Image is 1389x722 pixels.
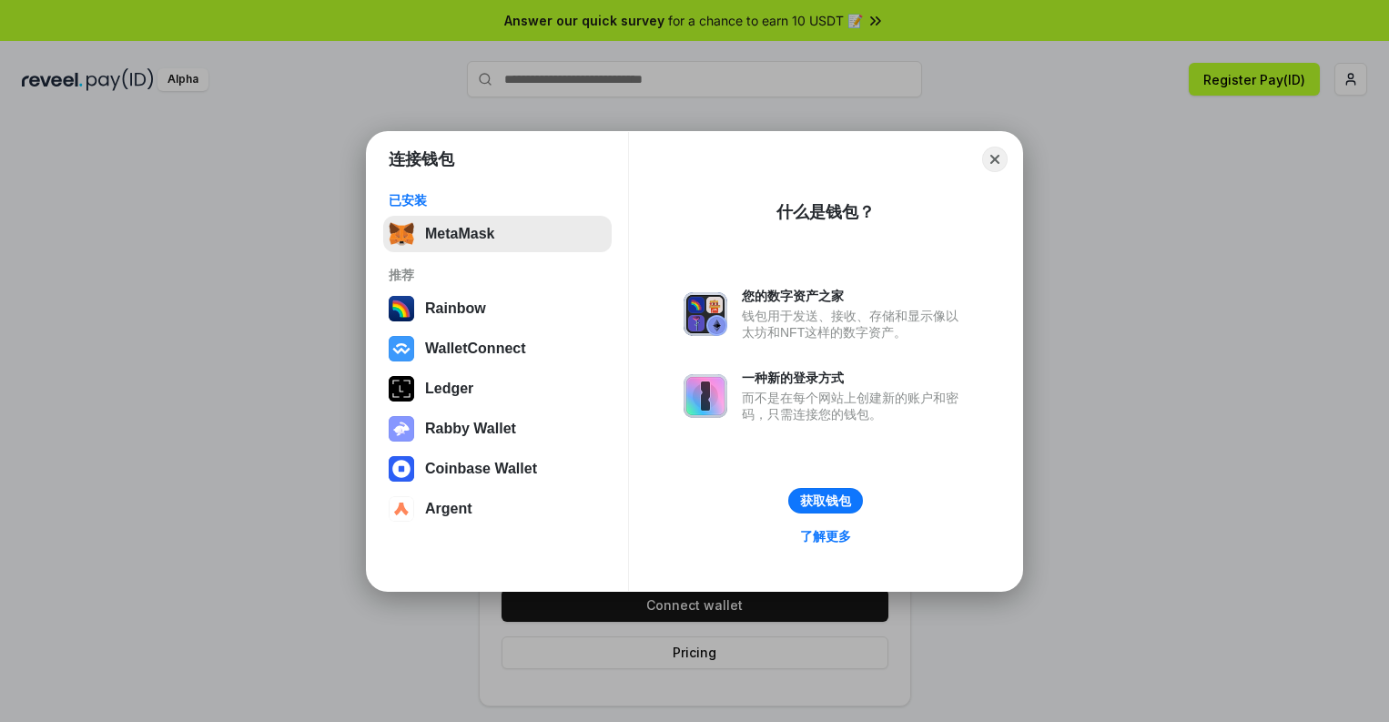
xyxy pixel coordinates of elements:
button: Rainbow [383,290,612,327]
button: Ledger [383,371,612,407]
div: 一种新的登录方式 [742,370,968,386]
div: 了解更多 [800,528,851,544]
button: Coinbase Wallet [383,451,612,487]
div: 什么是钱包？ [776,201,875,223]
div: Ledger [425,381,473,397]
div: 您的数字资产之家 [742,288,968,304]
button: MetaMask [383,216,612,252]
button: 获取钱包 [788,488,863,514]
img: svg+xml,%3Csvg%20width%3D%2228%22%20height%3D%2228%22%20viewBox%3D%220%200%2028%2028%22%20fill%3D... [389,336,414,361]
button: WalletConnect [383,330,612,367]
img: svg+xml,%3Csvg%20width%3D%22120%22%20height%3D%22120%22%20viewBox%3D%220%200%20120%20120%22%20fil... [389,296,414,321]
button: Close [982,147,1008,172]
div: Rainbow [425,300,486,317]
div: 钱包用于发送、接收、存储和显示像以太坊和NFT这样的数字资产。 [742,308,968,341]
div: Rabby Wallet [425,421,516,437]
h1: 连接钱包 [389,148,454,170]
div: 获取钱包 [800,493,851,509]
img: svg+xml,%3Csvg%20xmlns%3D%22http%3A%2F%2Fwww.w3.org%2F2000%2Fsvg%22%20width%3D%2228%22%20height%3... [389,376,414,402]
a: 了解更多 [789,524,862,548]
div: MetaMask [425,226,494,242]
button: Argent [383,491,612,527]
div: Argent [425,501,472,517]
div: Coinbase Wallet [425,461,537,477]
img: svg+xml,%3Csvg%20xmlns%3D%22http%3A%2F%2Fwww.w3.org%2F2000%2Fsvg%22%20fill%3D%22none%22%20viewBox... [389,416,414,442]
img: svg+xml,%3Csvg%20xmlns%3D%22http%3A%2F%2Fwww.w3.org%2F2000%2Fsvg%22%20fill%3D%22none%22%20viewBox... [684,374,727,418]
img: svg+xml,%3Csvg%20width%3D%2228%22%20height%3D%2228%22%20viewBox%3D%220%200%2028%2028%22%20fill%3D... [389,456,414,482]
img: svg+xml,%3Csvg%20xmlns%3D%22http%3A%2F%2Fwww.w3.org%2F2000%2Fsvg%22%20fill%3D%22none%22%20viewBox... [684,292,727,336]
div: 而不是在每个网站上创建新的账户和密码，只需连接您的钱包。 [742,390,968,422]
button: Rabby Wallet [383,411,612,447]
div: 已安装 [389,192,606,208]
img: svg+xml,%3Csvg%20fill%3D%22none%22%20height%3D%2233%22%20viewBox%3D%220%200%2035%2033%22%20width%... [389,221,414,247]
img: svg+xml,%3Csvg%20width%3D%2228%22%20height%3D%2228%22%20viewBox%3D%220%200%2028%2028%22%20fill%3D... [389,496,414,522]
div: WalletConnect [425,341,526,357]
div: 推荐 [389,267,606,283]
